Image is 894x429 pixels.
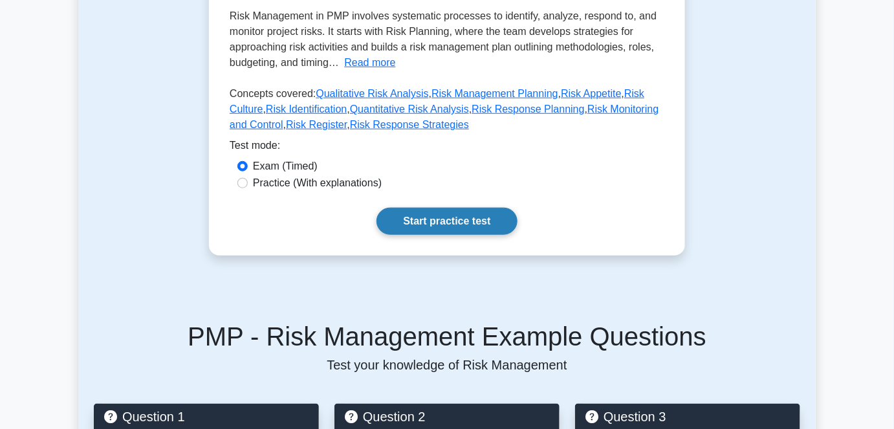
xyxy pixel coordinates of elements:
a: Risk Identification [266,104,347,115]
a: Qualitative Risk Analysis [316,88,428,99]
a: Risk Response Strategies [350,119,469,130]
div: Test mode: [230,138,664,159]
label: Exam (Timed) [253,159,318,174]
h5: Question 1 [104,409,309,424]
h5: Question 2 [345,409,549,424]
a: Risk Response Planning [472,104,584,115]
a: Risk Register [286,119,347,130]
a: Quantitative Risk Analysis [350,104,469,115]
h5: Question 3 [585,409,790,424]
p: Test your knowledge of Risk Management [94,357,800,373]
h5: PMP - Risk Management Example Questions [94,321,800,352]
p: Concepts covered: , , , , , , , , , [230,86,664,138]
label: Practice (With explanations) [253,175,382,191]
a: Risk Management Planning [431,88,558,99]
a: Risk Appetite [561,88,621,99]
button: Read more [344,55,395,71]
span: Risk Management in PMP involves systematic processes to identify, analyze, respond to, and monito... [230,10,657,68]
a: Start practice test [376,208,517,235]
